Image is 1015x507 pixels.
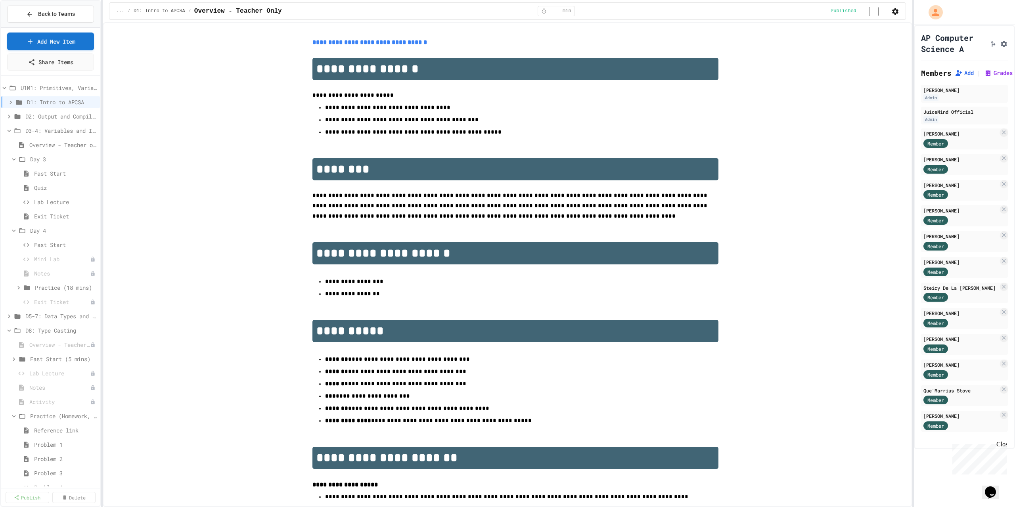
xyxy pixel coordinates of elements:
span: Mini Lab [34,255,90,263]
span: Member [927,345,944,352]
iframe: chat widget [982,475,1007,499]
div: My Account [920,3,945,21]
span: Lab Lecture [34,198,97,206]
div: [PERSON_NAME] [923,207,998,214]
h2: Members [921,67,952,78]
span: Exit Ticket [34,212,97,220]
span: Member [927,320,944,327]
div: Unpublished [90,271,96,276]
button: Grades [984,69,1013,77]
div: Unpublished [90,342,96,348]
span: Member [927,422,944,429]
span: Member [927,371,944,378]
div: [PERSON_NAME] [923,310,998,317]
span: Activity [29,398,90,406]
a: Delete [52,492,96,503]
span: Member [927,396,944,404]
span: D1: Intro to APCSA [27,98,97,106]
a: Add New Item [7,33,94,50]
span: Member [927,166,944,173]
span: Practice (18 mins) [35,283,97,292]
div: [PERSON_NAME] [923,258,998,266]
span: Member [927,191,944,198]
span: Fast Start (5 mins) [30,355,97,363]
span: Reference link [34,426,97,434]
span: Problem 1 [34,440,97,449]
span: Day 3 [30,155,97,163]
span: Exit Ticket [34,298,90,306]
span: Notes [29,383,90,392]
button: Add [955,69,974,77]
div: Unpublished [90,371,96,376]
span: Problem 4 [34,483,97,492]
span: Member [927,243,944,250]
span: D5-7: Data Types and Number Calculations [25,312,97,320]
span: min [563,8,571,14]
a: Publish [6,492,49,503]
span: D1: Intro to APCSA [134,8,185,14]
span: ... [116,8,124,14]
span: Overview - Teacher only [29,141,97,149]
div: Unpublished [90,299,96,305]
span: Lab Lecture [29,369,90,377]
span: D2: Output and Compiling Code [25,112,97,121]
span: Member [927,217,944,224]
div: [PERSON_NAME] [923,182,998,189]
div: Content is published and visible to students [831,6,888,16]
div: JuiceMind Official [923,108,1005,115]
div: [PERSON_NAME] [923,156,998,163]
button: Back to Teams [7,6,94,23]
div: Chat with us now!Close [3,3,55,50]
span: | [977,68,981,78]
div: [PERSON_NAME] [923,335,998,342]
div: Unpublished [90,385,96,390]
span: Notes [34,269,90,277]
div: [PERSON_NAME] [923,233,998,240]
div: [PERSON_NAME] [923,130,998,137]
span: Day 4 [30,226,97,235]
div: Unpublished [90,256,96,262]
span: Quiz [34,184,97,192]
div: [PERSON_NAME] [923,361,998,368]
input: publish toggle [860,7,888,16]
a: Share Items [7,54,94,71]
h1: AP Computer Science A [921,32,986,54]
span: Member [927,294,944,301]
span: / [188,8,191,14]
span: Member [927,268,944,276]
span: D8: Type Casting [25,326,97,335]
span: Back to Teams [38,10,75,18]
span: Fast Start [34,241,97,249]
iframe: chat widget [949,441,1007,474]
span: Overview - Teacher Only [194,6,282,16]
div: Que'Marrius Stove [923,387,998,394]
div: Steicy De La [PERSON_NAME] [923,284,998,291]
span: / [128,8,130,14]
span: Practice (Homework, if needed) [30,412,97,420]
span: U1M1: Primitives, Variables, Basic I/O [21,84,97,92]
div: Admin [923,116,938,123]
span: D3-4: Variables and Input [25,126,97,135]
span: Member [927,140,944,147]
div: [PERSON_NAME] [923,86,1005,94]
span: Published [831,8,856,14]
span: Problem 2 [34,455,97,463]
div: Admin [923,94,938,101]
button: Click to see fork details [989,38,997,48]
div: [PERSON_NAME] [923,412,998,419]
span: Fast Start [34,169,97,178]
span: Problem 3 [34,469,97,477]
div: Unpublished [90,399,96,405]
button: Assignment Settings [1000,38,1008,48]
span: Overview - Teacher Only [29,341,90,349]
